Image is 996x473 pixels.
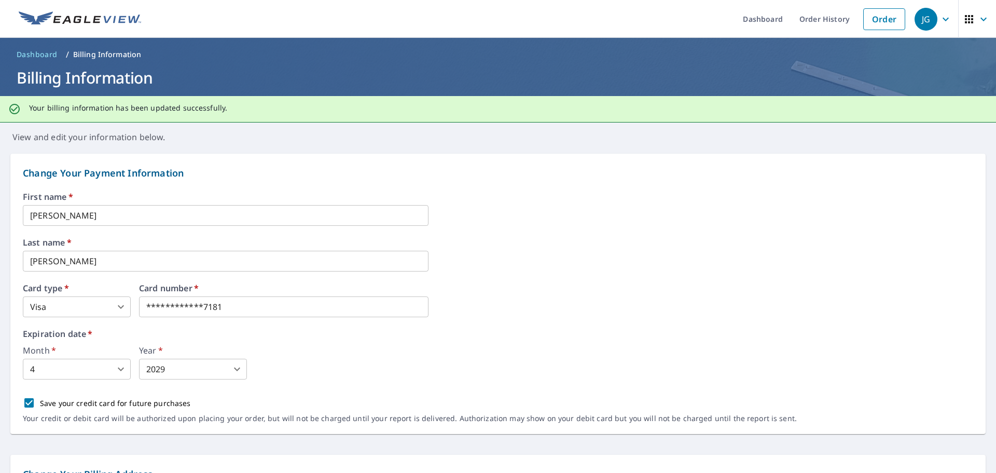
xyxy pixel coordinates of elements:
div: Visa [23,296,131,317]
label: Last name [23,238,973,247]
div: 2029 [139,359,247,380]
div: JG [915,8,937,31]
p: Your billing information has been updated successfully. [29,103,227,113]
nav: breadcrumb [12,46,984,63]
p: Your credit or debit card will be authorized upon placing your order, but will not be charged unt... [23,414,797,423]
span: Dashboard [17,49,58,60]
p: Change Your Payment Information [23,166,973,180]
label: First name [23,193,973,201]
div: 4 [23,359,131,380]
p: Save your credit card for future purchases [40,398,191,409]
a: Dashboard [12,46,62,63]
a: Order [863,8,905,30]
p: Billing Information [73,49,142,60]
li: / [66,48,69,61]
h1: Billing Information [12,67,984,88]
label: Card number [139,284,428,292]
img: EV Logo [19,11,141,27]
label: Month [23,346,131,355]
label: Card type [23,284,131,292]
label: Year [139,346,247,355]
label: Expiration date [23,330,973,338]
